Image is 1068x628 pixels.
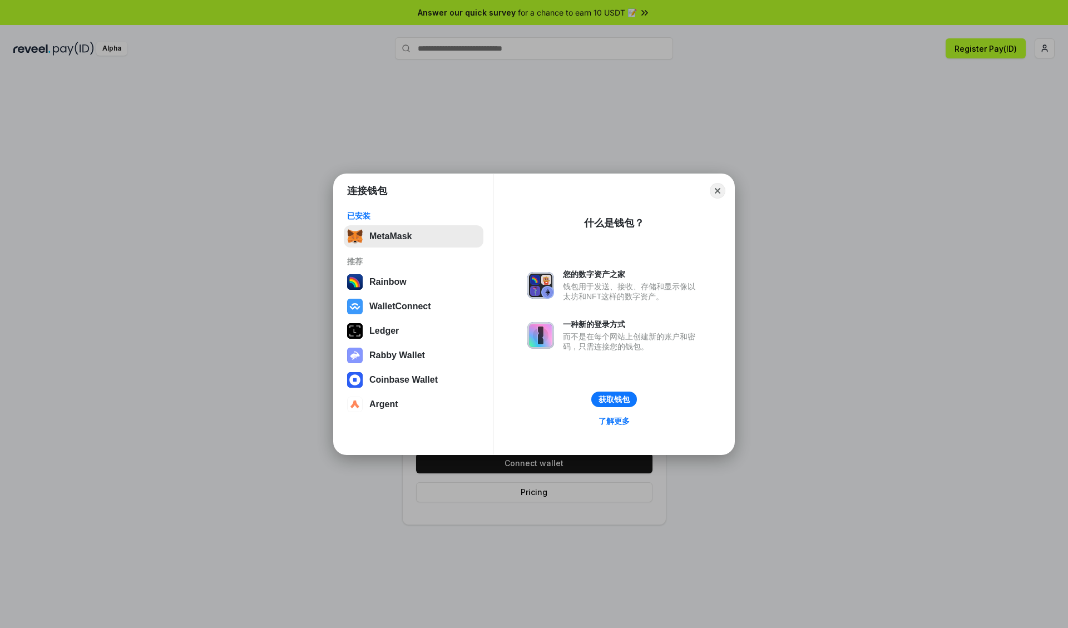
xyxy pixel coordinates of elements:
[347,211,480,221] div: 已安装
[347,274,363,290] img: svg+xml,%3Csvg%20width%3D%22120%22%20height%3D%22120%22%20viewBox%3D%220%200%20120%20120%22%20fil...
[369,350,425,360] div: Rabby Wallet
[347,184,387,197] h1: 连接钱包
[369,231,412,241] div: MetaMask
[527,272,554,299] img: svg+xml,%3Csvg%20xmlns%3D%22http%3A%2F%2Fwww.w3.org%2F2000%2Fsvg%22%20fill%3D%22none%22%20viewBox...
[344,271,483,293] button: Rainbow
[584,216,644,230] div: 什么是钱包？
[599,416,630,426] div: 了解更多
[344,369,483,391] button: Coinbase Wallet
[563,281,701,301] div: 钱包用于发送、接收、存储和显示像以太坊和NFT这样的数字资产。
[347,348,363,363] img: svg+xml,%3Csvg%20xmlns%3D%22http%3A%2F%2Fwww.w3.org%2F2000%2Fsvg%22%20fill%3D%22none%22%20viewBox...
[369,375,438,385] div: Coinbase Wallet
[344,320,483,342] button: Ledger
[344,393,483,416] button: Argent
[347,256,480,266] div: 推荐
[344,225,483,248] button: MetaMask
[592,414,636,428] a: 了解更多
[369,277,407,287] div: Rainbow
[347,299,363,314] img: svg+xml,%3Csvg%20width%3D%2228%22%20height%3D%2228%22%20viewBox%3D%220%200%2028%2028%22%20fill%3D...
[344,295,483,318] button: WalletConnect
[527,322,554,349] img: svg+xml,%3Csvg%20xmlns%3D%22http%3A%2F%2Fwww.w3.org%2F2000%2Fsvg%22%20fill%3D%22none%22%20viewBox...
[369,326,399,336] div: Ledger
[347,372,363,388] img: svg+xml,%3Csvg%20width%3D%2228%22%20height%3D%2228%22%20viewBox%3D%220%200%2028%2028%22%20fill%3D...
[591,392,637,407] button: 获取钱包
[599,394,630,404] div: 获取钱包
[563,319,701,329] div: 一种新的登录方式
[347,397,363,412] img: svg+xml,%3Csvg%20width%3D%2228%22%20height%3D%2228%22%20viewBox%3D%220%200%2028%2028%22%20fill%3D...
[369,301,431,311] div: WalletConnect
[347,229,363,244] img: svg+xml,%3Csvg%20fill%3D%22none%22%20height%3D%2233%22%20viewBox%3D%220%200%2035%2033%22%20width%...
[347,323,363,339] img: svg+xml,%3Csvg%20xmlns%3D%22http%3A%2F%2Fwww.w3.org%2F2000%2Fsvg%22%20width%3D%2228%22%20height%3...
[369,399,398,409] div: Argent
[344,344,483,367] button: Rabby Wallet
[563,332,701,352] div: 而不是在每个网站上创建新的账户和密码，只需连接您的钱包。
[710,183,725,199] button: Close
[563,269,701,279] div: 您的数字资产之家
